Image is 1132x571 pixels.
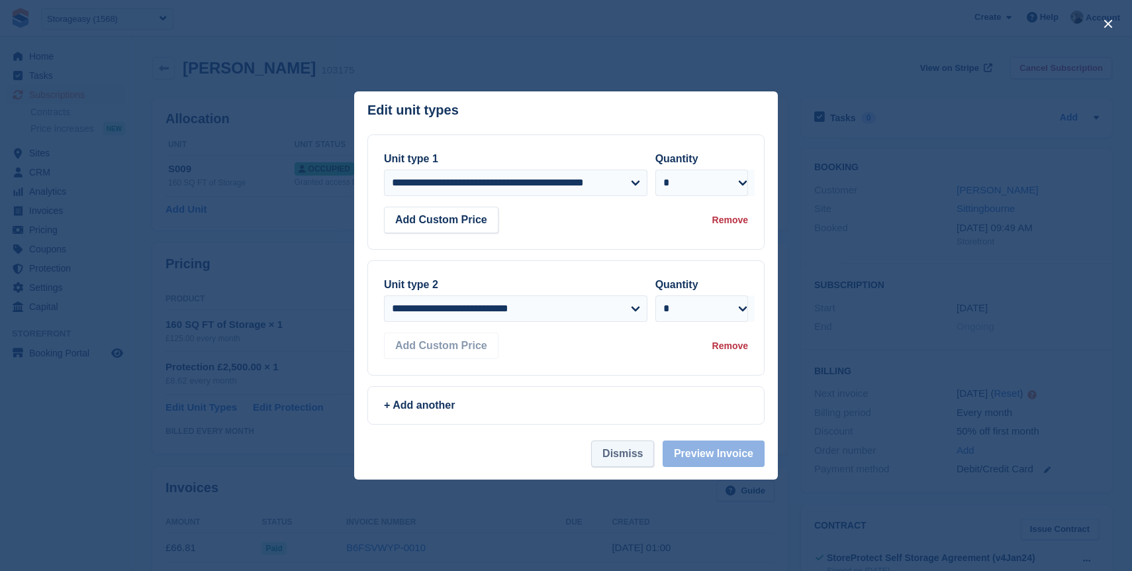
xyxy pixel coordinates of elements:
button: Add Custom Price [384,207,498,233]
div: + Add another [384,397,748,413]
button: Preview Invoice [663,441,765,467]
p: Edit unit types [367,103,459,118]
div: Remove [712,339,748,353]
label: Unit type 2 [384,279,438,290]
button: close [1098,13,1119,34]
label: Quantity [655,279,698,290]
div: Remove [712,213,748,227]
a: + Add another [367,386,765,425]
button: Add Custom Price [384,333,498,359]
label: Unit type 1 [384,153,438,164]
label: Quantity [655,153,698,164]
button: Dismiss [591,441,654,467]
